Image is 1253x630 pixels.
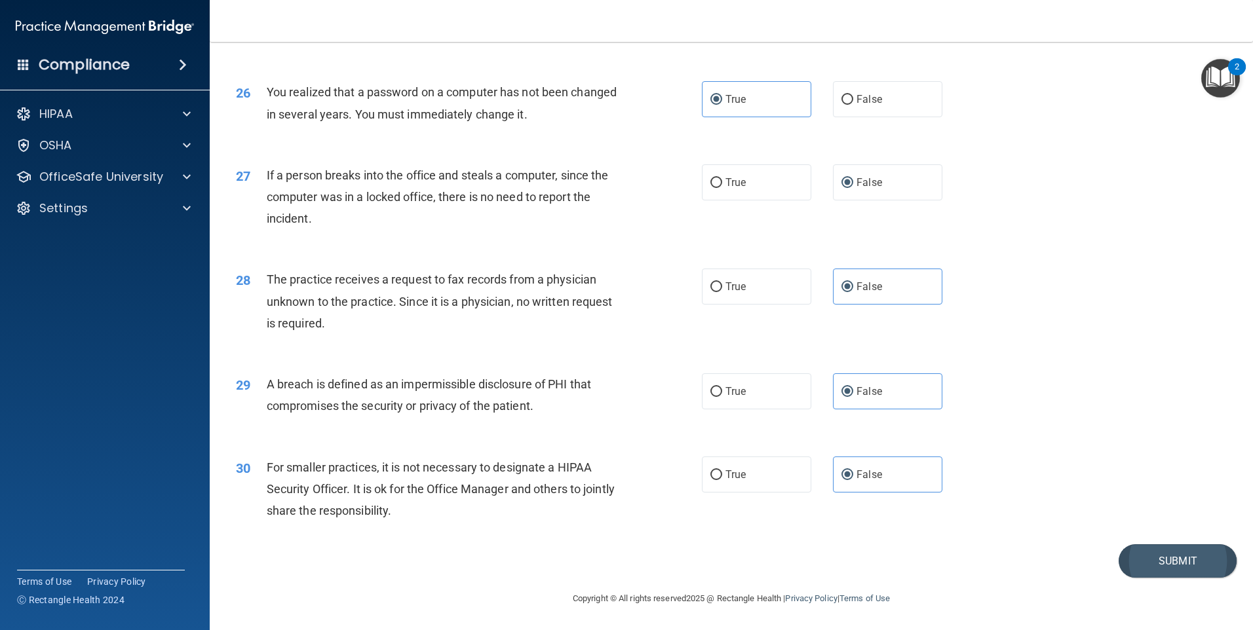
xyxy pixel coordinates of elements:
input: True [710,178,722,188]
span: 27 [236,168,250,184]
a: OfficeSafe University [16,169,191,185]
span: False [857,385,882,398]
span: True [725,280,746,293]
span: If a person breaks into the office and steals a computer, since the computer was in a locked offi... [267,168,609,225]
span: False [857,280,882,293]
span: True [725,385,746,398]
input: True [710,387,722,397]
span: Ⓒ Rectangle Health 2024 [17,593,125,606]
a: Settings [16,200,191,216]
input: False [841,282,853,292]
input: True [710,282,722,292]
p: OfficeSafe University [39,169,163,185]
a: Terms of Use [839,593,890,603]
span: True [725,176,746,189]
a: Privacy Policy [785,593,837,603]
div: 2 [1235,67,1239,84]
a: Privacy Policy [87,575,146,588]
span: False [857,176,882,189]
span: For smaller practices, it is not necessary to designate a HIPAA Security Officer. It is ok for th... [267,460,615,517]
p: Settings [39,200,88,216]
span: 26 [236,85,250,101]
button: Open Resource Center, 2 new notifications [1201,59,1240,98]
input: True [710,95,722,105]
span: True [725,468,746,481]
input: True [710,470,722,480]
p: OSHA [39,138,72,153]
p: HIPAA [39,106,73,122]
span: The practice receives a request to fax records from a physician unknown to the practice. Since it... [267,272,613,329]
span: You realized that a password on a computer has not been changed in several years. You must immedi... [267,85,617,120]
button: Submit [1119,544,1237,578]
span: 28 [236,272,250,288]
a: OSHA [16,138,191,153]
h4: Compliance [39,56,130,74]
span: False [857,93,882,105]
span: False [857,468,882,481]
a: Terms of Use [17,575,71,588]
span: True [725,93,746,105]
span: 29 [236,377,250,393]
input: False [841,178,853,188]
span: 30 [236,460,250,476]
span: A breach is defined as an impermissible disclosure of PHI that compromises the security or privac... [267,377,591,413]
a: HIPAA [16,106,191,122]
input: False [841,470,853,480]
input: False [841,387,853,397]
img: PMB logo [16,14,194,40]
div: Copyright © All rights reserved 2025 @ Rectangle Health | | [492,578,971,620]
input: False [841,95,853,105]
